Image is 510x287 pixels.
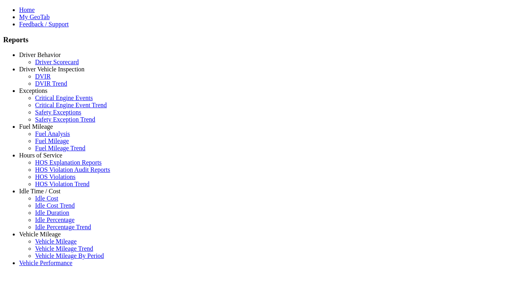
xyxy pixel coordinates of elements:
a: Idle Cost Trend [35,202,75,209]
a: Safety Exceptions [35,109,81,116]
a: Vehicle Performance [19,259,73,266]
a: Idle Cost [35,195,58,202]
a: Hours of Service [19,152,62,159]
a: Idle Percentage Trend [35,224,91,230]
a: Feedback / Support [19,21,69,28]
a: Fuel Mileage [35,138,69,144]
a: HOS Violations [35,173,75,180]
a: Driver Behavior [19,51,61,58]
a: HOS Explanation Reports [35,159,102,166]
a: Vehicle Mileage [35,238,76,245]
a: HOS Violation Trend [35,181,90,187]
a: Critical Engine Events [35,94,93,101]
a: Vehicle Mileage [19,231,61,238]
a: Driver Scorecard [35,59,79,65]
a: Fuel Mileage Trend [35,145,85,151]
a: Home [19,6,35,13]
a: Safety Exception Trend [35,116,95,123]
a: Fuel Mileage [19,123,53,130]
a: Vehicle Mileage Trend [35,245,93,252]
a: DVIR [35,73,51,80]
a: My GeoTab [19,14,50,20]
a: Driver Vehicle Inspection [19,66,84,73]
a: Fuel Analysis [35,130,70,137]
a: Idle Percentage [35,216,75,223]
a: Exceptions [19,87,47,94]
a: DVIR Trend [35,80,67,87]
a: Idle Duration [35,209,69,216]
a: Idle Time / Cost [19,188,61,195]
a: Vehicle Mileage By Period [35,252,104,259]
h3: Reports [3,35,507,44]
a: HOS Violation Audit Reports [35,166,110,173]
a: Critical Engine Event Trend [35,102,107,108]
